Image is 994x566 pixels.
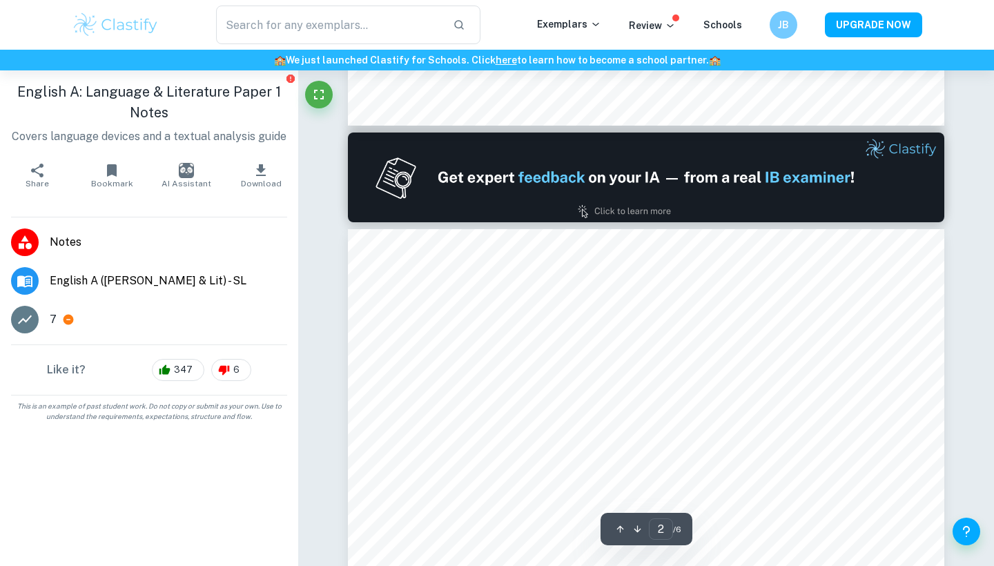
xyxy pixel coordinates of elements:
span: 🏫 [274,55,286,66]
h1: English A: Language & Literature Paper 1 Notes [11,81,287,123]
span: Notes [50,234,287,251]
span: Download [241,179,282,188]
a: Schools [703,19,742,30]
h6: We just launched Clastify for Schools. Click to learn how to become a school partner. [3,52,991,68]
span: 🏫 [709,55,721,66]
div: 347 [152,359,204,381]
button: AI Assistant [149,156,224,195]
h6: JB [776,17,792,32]
span: 347 [166,363,200,377]
span: AI Assistant [162,179,211,188]
div: 6 [211,359,251,381]
p: Review [629,18,676,33]
span: Share [26,179,49,188]
img: Clastify logo [72,11,159,39]
button: Download [224,156,298,195]
img: AI Assistant [179,163,194,178]
button: Report issue [285,73,295,84]
button: Help and Feedback [953,518,980,545]
button: Fullscreen [305,81,333,108]
p: 7 [50,311,57,328]
img: Ad [348,133,944,222]
span: / 6 [673,523,681,536]
button: Bookmark [75,156,149,195]
span: English A ([PERSON_NAME] & Lit) - SL [50,273,287,289]
a: here [496,55,517,66]
span: 6 [226,363,247,377]
p: Exemplars [537,17,601,32]
p: Covers language devices and a textual analysis guide [11,128,287,145]
button: UPGRADE NOW [825,12,922,37]
span: Bookmark [91,179,133,188]
button: JB [770,11,797,39]
span: This is an example of past student work. Do not copy or submit as your own. Use to understand the... [6,401,293,422]
input: Search for any exemplars... [216,6,442,44]
h6: Like it? [47,362,86,378]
